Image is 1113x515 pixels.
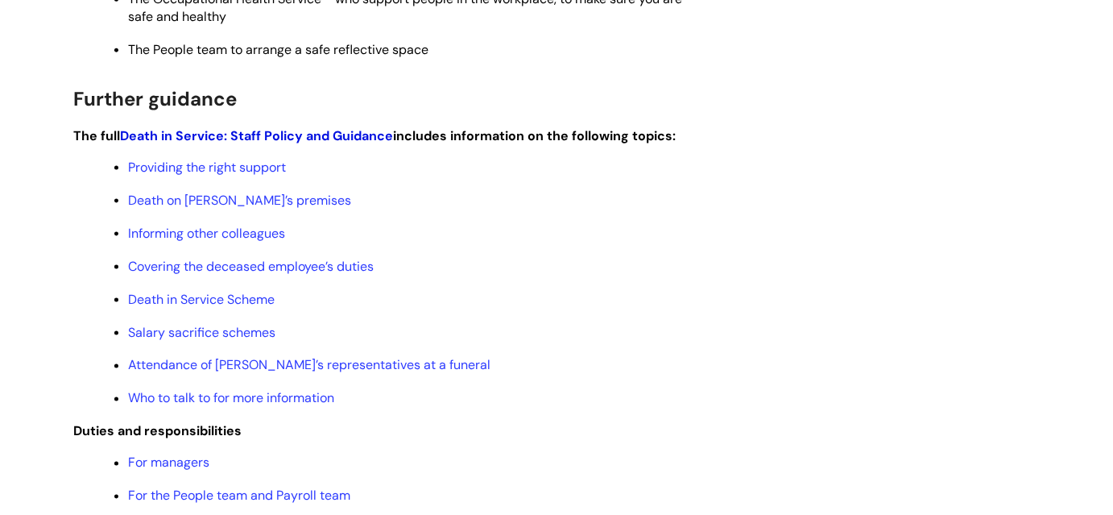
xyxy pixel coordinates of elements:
strong: The full includes information on the following topics: [73,127,676,144]
span: Further guidance [73,86,237,111]
a: Covering the deceased employee’s duties [128,258,374,275]
a: Death on [PERSON_NAME]’s premises [128,192,351,209]
a: Death in Service Scheme [128,291,275,308]
a: Providing the right support [128,159,286,176]
a: Death in Service: Staff Policy and Guidance [120,127,393,144]
a: Who to talk to for more information [128,390,334,407]
a: Informing other colleagues [128,225,285,242]
span: The People team to arrange a safe reflective space [128,41,428,58]
a: For the People team and Payroll team [128,488,350,505]
a: Attendance of [PERSON_NAME]’s representatives at a funeral [128,357,490,374]
a: For managers [128,455,209,471]
strong: Duties and responsibilities [73,423,242,440]
a: Salary sacrifice schemes [128,324,275,341]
